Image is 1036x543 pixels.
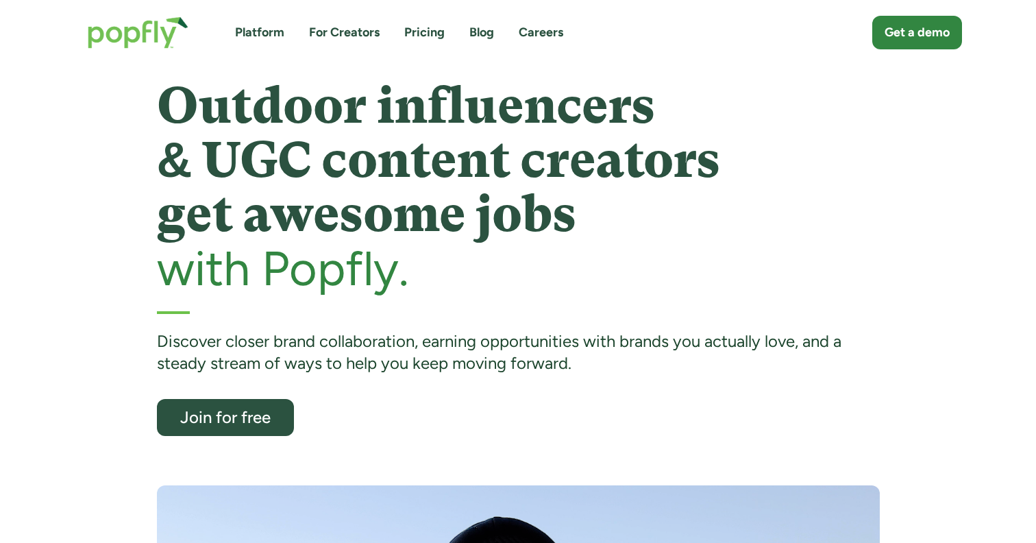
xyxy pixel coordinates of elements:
a: home [74,3,202,62]
div: Discover closer brand collaboration, earning opportunities with brands you actually love, and a s... [157,330,880,375]
h1: Outdoor influencers & UGC content creators get awesome jobs [157,79,880,242]
a: Pricing [404,24,445,41]
a: Platform [235,24,284,41]
a: For Creators [309,24,380,41]
a: Careers [519,24,563,41]
h2: with Popfly. [157,242,880,295]
a: Blog [469,24,494,41]
div: Join for free [169,409,282,426]
a: Join for free [157,399,294,436]
div: Get a demo [885,24,950,41]
a: Get a demo [872,16,962,49]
